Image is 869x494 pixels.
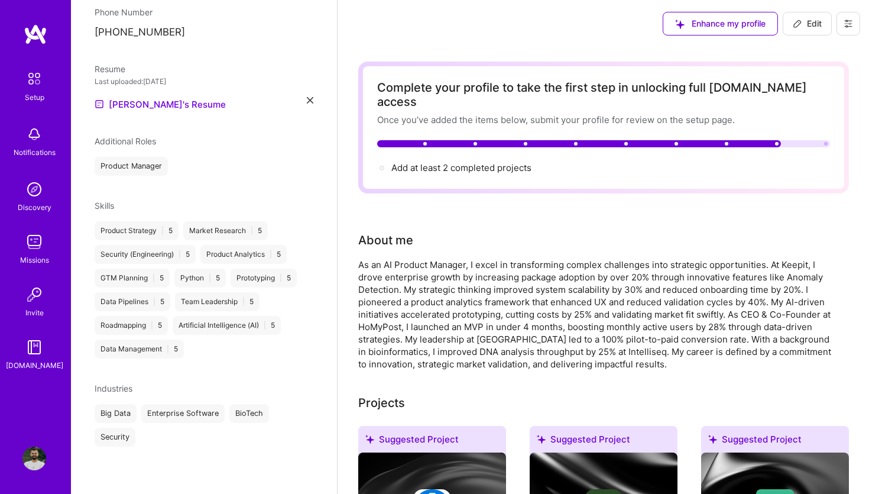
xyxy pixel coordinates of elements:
[183,221,268,240] div: Market Research 5
[167,344,169,354] span: |
[6,359,63,372] div: [DOMAIN_NAME]
[391,162,531,173] span: Add at least 2 completed projects
[231,269,297,288] div: Prototyping 5
[22,335,46,359] img: guide book
[151,321,153,330] span: |
[242,297,245,306] span: |
[95,136,156,146] span: Additional Roles
[280,273,282,283] span: |
[95,97,226,111] a: [PERSON_NAME]'s Resume
[95,25,313,40] p: [PHONE_NUMBER]
[95,157,168,176] div: Product Manager
[95,99,104,109] img: Resume
[22,177,46,201] img: discovery
[307,97,313,104] i: icon Close
[95,340,184,359] div: Data Management 5
[793,18,822,30] span: Edit
[22,66,47,91] img: setup
[530,426,677,457] div: Suggested Project
[20,254,49,266] div: Missions
[22,283,46,306] img: Invite
[141,404,225,423] div: Enterprise Software
[22,447,46,470] img: User Avatar
[173,316,281,335] div: Artificial Intelligence (AI) 5
[270,250,272,259] span: |
[358,394,405,412] div: Projects
[251,226,253,235] span: |
[14,146,56,159] div: Notifications
[153,297,155,306] span: |
[95,292,170,311] div: Data Pipelines 5
[25,91,44,104] div: Setup
[22,122,46,146] img: bell
[701,426,849,457] div: Suggested Project
[95,269,170,288] div: GTM Planning 5
[95,245,196,264] div: Security (Engineering) 5
[153,273,155,283] span: |
[708,435,717,444] i: icon SuggestedTeams
[358,259,831,370] div: As an AI Product Manager, I excel in transforming complex challenges into strategic opportunities...
[18,201,51,214] div: Discovery
[174,269,226,288] div: Python 5
[264,321,266,330] span: |
[24,24,47,45] img: logo
[175,292,260,311] div: Team Leadership 5
[95,201,114,211] span: Skills
[25,306,44,319] div: Invite
[377,114,830,126] div: Once you’ve added the items below, submit your profile for review on the setup page.
[365,435,374,444] i: icon SuggestedTeams
[95,316,168,335] div: Roadmapping 5
[95,64,125,74] span: Resume
[95,404,137,423] div: Big Data
[229,404,269,423] div: BioTech
[95,75,313,88] div: Last uploaded: [DATE]
[95,428,135,447] div: Security
[377,80,830,109] div: Complete your profile to take the first step in unlocking full [DOMAIN_NAME] access
[358,426,506,457] div: Suggested Project
[783,12,832,35] button: Edit
[95,7,153,17] span: Phone Number
[537,435,546,444] i: icon SuggestedTeams
[95,383,132,393] span: Industries
[20,447,49,470] a: User Avatar
[209,273,211,283] span: |
[200,245,287,264] div: Product Analytics 5
[358,231,413,249] div: About me
[179,250,181,259] span: |
[161,226,164,235] span: |
[95,221,179,240] div: Product Strategy 5
[22,230,46,254] img: teamwork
